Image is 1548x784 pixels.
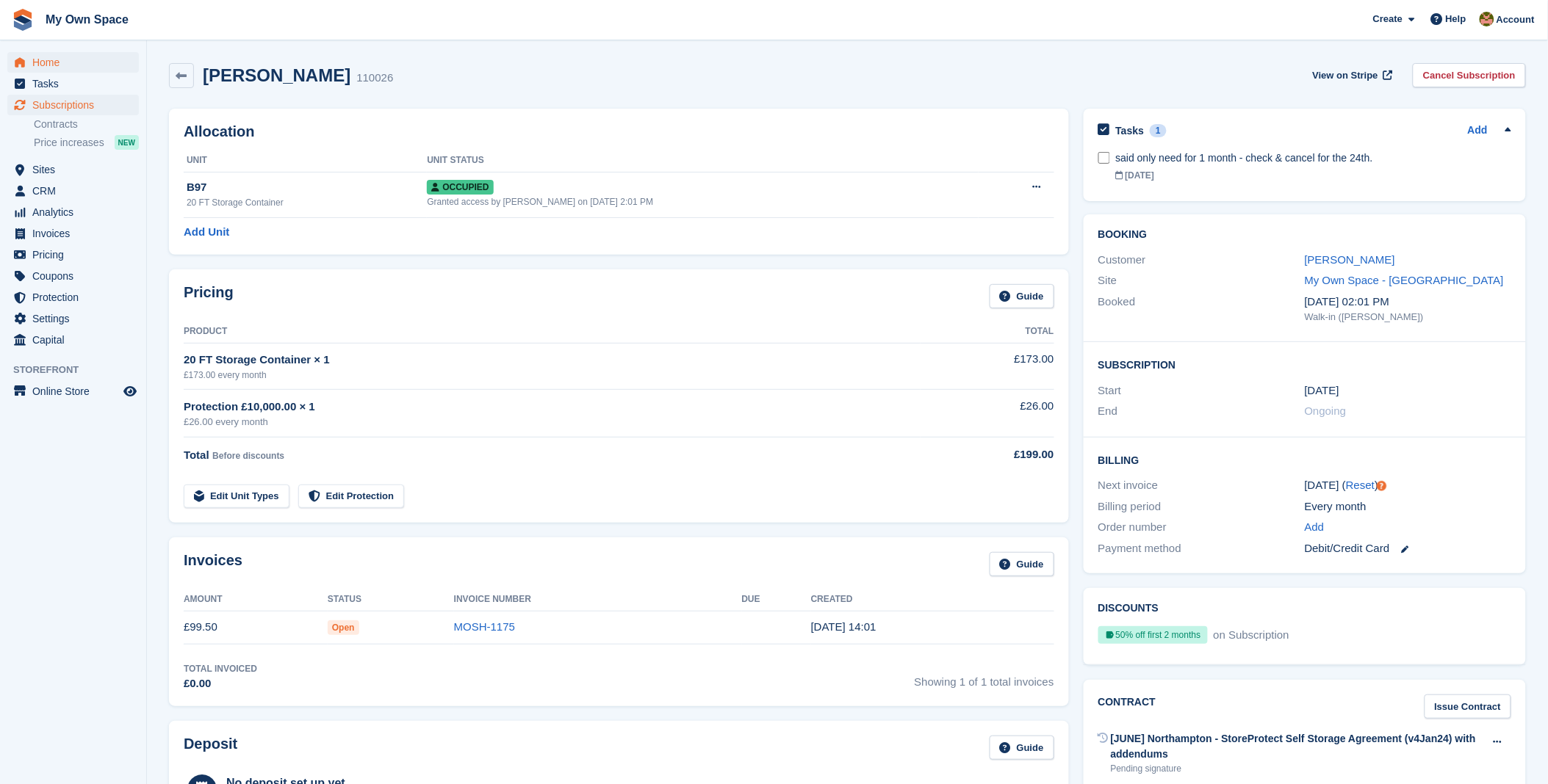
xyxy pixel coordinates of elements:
[32,244,120,265] span: Pricing
[1098,452,1511,467] h2: Billing
[187,196,427,209] div: 20 FT Storage Container
[34,136,104,150] span: Price increases
[32,266,120,286] span: Coupons
[7,181,139,201] a: menu
[811,620,876,633] time: 2025-09-24 13:01:06 UTC
[7,287,139,308] a: menu
[7,202,139,222] a: menu
[184,484,289,509] a: Edit Unit Types
[921,320,1054,344] th: Total
[1098,694,1156,719] h2: Contract
[32,202,120,222] span: Analytics
[1111,762,1484,775] div: Pending signature
[1098,519,1305,536] div: Order number
[7,308,139,329] a: menu
[1373,12,1403,26] span: Create
[921,390,1054,438] td: £26.00
[7,381,139,402] a: menu
[34,134,139,150] a: Price increases NEW
[32,330,120,350] span: Capital
[7,266,139,286] a: menu
[1305,310,1511,324] div: Walk-in ([PERSON_NAME])
[921,343,1054,389] td: £173.00
[184,352,921,369] div: 20 FT Storage Container × 1
[1305,294,1511,311] div: [DATE] 02:01 PM
[811,588,1054,611] th: Created
[187,179,427,196] div: B97
[1116,124,1145,137] h2: Tasks
[1098,540,1305,557] div: Payment method
[184,369,921,382] div: £173.00 every month
[1098,252,1305,269] div: Customer
[1425,694,1511,719] a: Issue Contract
[1116,150,1511,166] div: said only need for 1 month - check & cancel for the 24th.
[427,149,979,173] th: Unit Status
[427,195,979,208] div: Granted access by [PERSON_NAME] on [DATE] 2:01 PM
[427,180,493,195] span: Occupied
[1468,123,1488,139] a: Add
[1346,479,1375,491] a: Reset
[1446,12,1466,26] span: Help
[184,399,921,415] div: Protection £10,000.00 × 1
[32,52,120,73] span: Home
[1305,274,1504,286] a: My Own Space - [GEOGRAPHIC_DATA]
[1480,12,1494,26] img: Keely Collin
[454,620,515,633] a: MOSH-1175
[7,244,139,265] a: menu
[1313,68,1378,83] span: View on Stripe
[7,95,139,115] a: menu
[115,135,139,150] div: NEW
[990,284,1054,308] a: Guide
[34,117,139,131] a: Contracts
[1305,477,1511,494] div: [DATE] ( )
[121,382,139,400] a: Preview store
[328,620,359,635] span: Open
[1305,519,1325,536] a: Add
[184,675,257,692] div: £0.00
[1150,124,1167,137] div: 1
[7,52,139,73] a: menu
[1413,63,1526,87] a: Cancel Subscription
[1111,731,1484,762] div: [JUNE] Northampton - StoreProtect Self Storage Agreement (v4Jan24) with addendums
[1098,294,1305,324] div: Booked
[184,320,921,344] th: Product
[7,73,139,94] a: menu
[1211,628,1289,641] span: on Subscription
[1098,477,1305,494] div: Next invoice
[184,123,1054,140] h2: Allocation
[32,95,120,115] span: Subscriptions
[184,149,427,173] th: Unit
[915,662,1054,692] span: Showing 1 of 1 total invoices
[7,223,139,244] a: menu
[32,159,120,180] span: Sites
[212,451,284,461] span: Before discounts
[356,70,393,87] div: 110026
[1305,498,1511,515] div: Every month
[32,287,120,308] span: Protection
[990,736,1054,760] a: Guide
[184,224,229,241] a: Add Unit
[184,284,234,308] h2: Pricing
[1307,63,1396,87] a: View on Stripe
[454,588,742,611] th: Invoice Number
[184,449,209,461] span: Total
[184,415,921,429] div: £26.00 every month
[184,662,257,675] div: Total Invoiced
[32,381,120,402] span: Online Store
[1305,382,1339,399] time: 2025-09-24 00:00:00 UTC
[184,611,328,644] td: £99.50
[7,159,139,180] a: menu
[7,330,139,350] a: menu
[1305,540,1511,557] div: Debit/Credit Card
[328,588,454,611] th: Status
[1116,169,1511,182] div: [DATE]
[40,7,134,32] a: My Own Space
[32,181,120,201] span: CRM
[184,736,237,760] h2: Deposit
[1098,603,1511,614] h2: Discounts
[1305,404,1347,417] span: Ongoing
[742,588,811,611] th: Due
[1375,479,1389,493] div: Tooltip anchor
[12,9,34,31] img: stora-icon-8386f47178a22dfd0bd8f6a31ec36ba5ce8667c1dd55bd0f319d3a0aa187defe.svg
[1116,143,1511,189] a: said only need for 1 month - check & cancel for the 24th. [DATE]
